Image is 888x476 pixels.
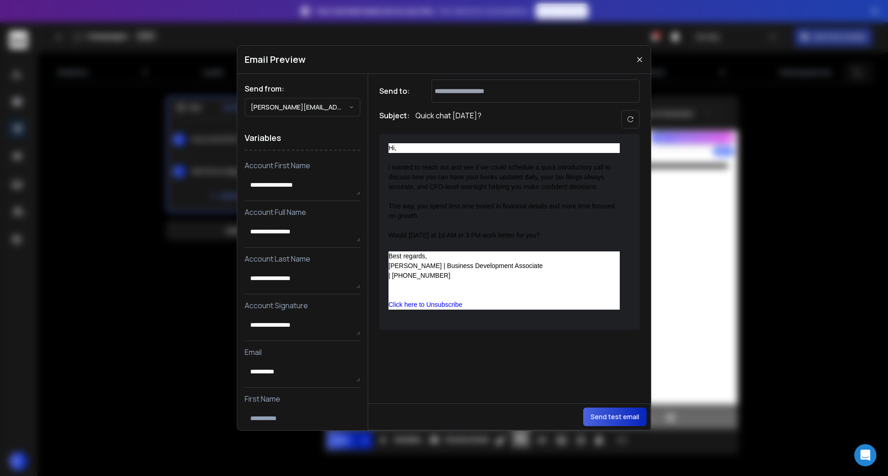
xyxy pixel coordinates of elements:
p: Quick chat [DATE]? [415,110,481,128]
h1: Send from: [245,83,360,94]
h1: Send to: [379,85,416,97]
span: Best regards, [388,252,427,260]
p: Account Full Name [245,207,360,218]
div: [PERSON_NAME] | Business Development Associate [388,261,620,271]
h1: Variables [245,126,360,151]
span: I wanted to reach out and see if we could schedule a quick introductory call to discuss how you c... [388,164,612,190]
p: First Name [245,393,360,404]
p: Account Last Name [245,253,360,264]
a: Click here to Unsubscribe [388,301,462,308]
span: Would [DATE] at 10 AM or 3 PM work better for you? [388,232,540,239]
p: [PERSON_NAME][EMAIL_ADDRESS][DOMAIN_NAME] [251,103,349,112]
p: Account Signature [245,300,360,311]
div: Open Intercom Messenger [854,444,876,466]
p: Email [245,347,360,358]
p: Account First Name [245,160,360,171]
span: This way, you spend less time buried in financial details and more time focused on growth. [388,202,617,220]
span: Hi, [388,144,396,152]
button: Send test email [583,408,647,426]
h1: Subject: [379,110,410,128]
h1: Email Preview [245,53,306,66]
span: | [PHONE_NUMBER] [388,261,620,279]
